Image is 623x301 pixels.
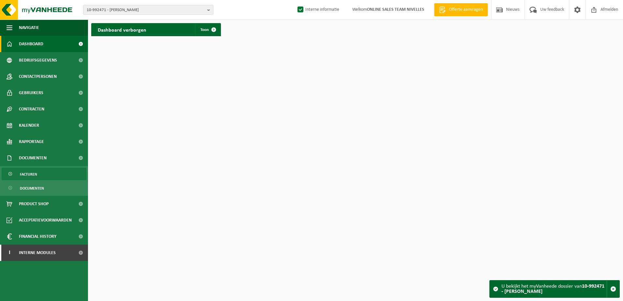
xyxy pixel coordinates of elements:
h2: Dashboard verborgen [91,23,153,36]
span: Offerte aanvragen [447,7,485,13]
span: Documenten [19,150,47,166]
span: Documenten [20,182,44,194]
strong: ONLINE SALES TEAM NIVELLES [367,7,424,12]
span: Contracten [19,101,44,117]
button: 10-992471 - [PERSON_NAME] [83,5,213,15]
span: Facturen [20,168,37,180]
strong: 10-992471 - [PERSON_NAME] [501,284,604,294]
span: Product Shop [19,196,49,212]
span: Dashboard [19,36,43,52]
span: Rapportage [19,134,44,150]
span: Contactpersonen [19,68,57,85]
span: 10-992471 - [PERSON_NAME] [87,5,205,15]
span: Acceptatievoorwaarden [19,212,72,228]
a: Documenten [2,182,86,194]
a: Facturen [2,168,86,180]
span: Interne modules [19,245,56,261]
span: I [7,245,12,261]
span: Financial History [19,228,56,245]
a: Offerte aanvragen [434,3,488,16]
span: Kalender [19,117,39,134]
span: Gebruikers [19,85,43,101]
label: Interne informatie [296,5,339,15]
span: Toon [200,28,209,32]
span: Bedrijfsgegevens [19,52,57,68]
div: U bekijkt het myVanheede dossier van [501,280,607,297]
span: Navigatie [19,20,39,36]
a: Toon [195,23,220,36]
